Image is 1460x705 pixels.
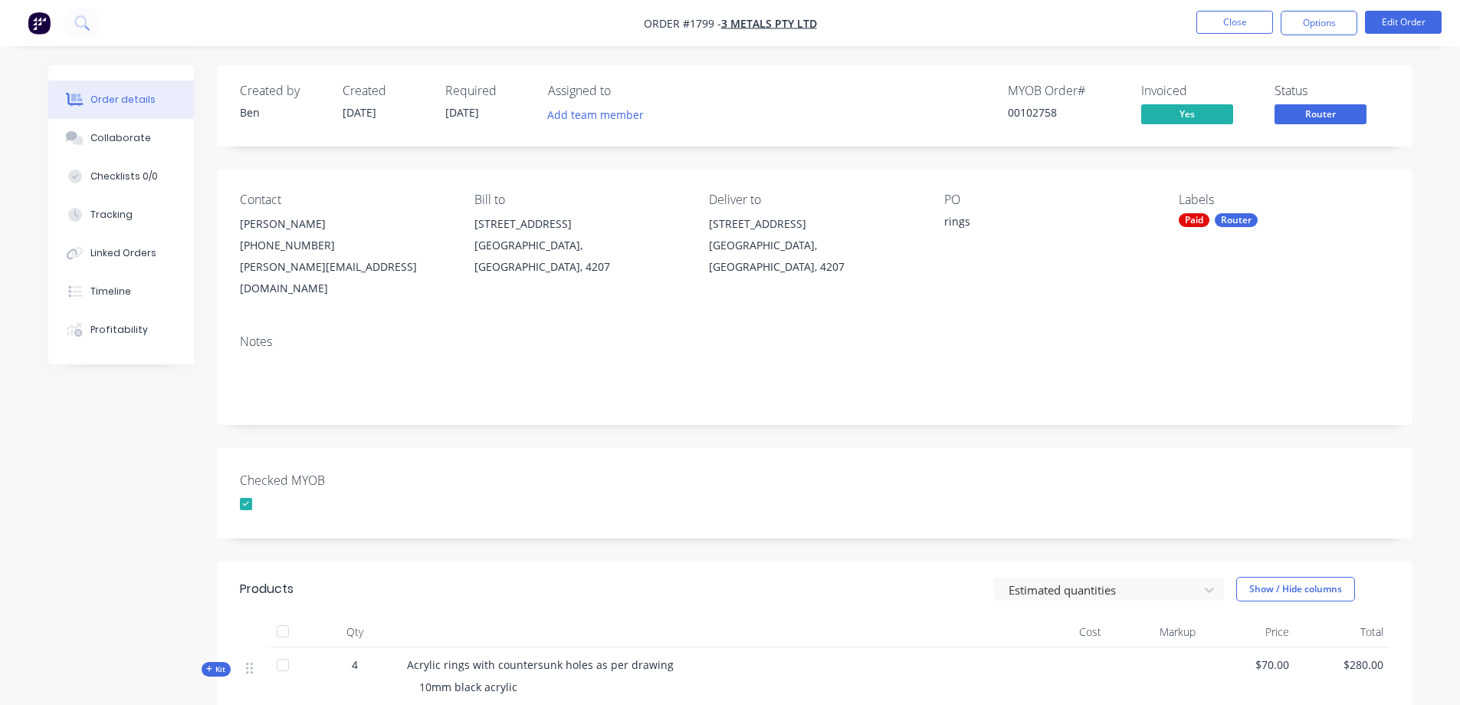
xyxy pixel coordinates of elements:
button: Timeline [48,272,194,311]
button: Order details [48,81,194,119]
button: Router [1275,104,1366,127]
div: Total [1295,617,1389,647]
span: 4 [352,657,358,673]
div: Tracking [90,208,133,222]
span: $70.00 [1208,657,1290,673]
button: Edit Order [1365,11,1442,34]
div: [STREET_ADDRESS][GEOGRAPHIC_DATA], [GEOGRAPHIC_DATA], 4207 [709,213,919,278]
button: Checklists 0/0 [48,157,194,196]
span: Router [1275,104,1366,124]
div: Created by [240,84,324,98]
span: Order #1799 - [644,16,721,31]
div: PO [944,193,1154,207]
div: Notes [240,334,1389,349]
button: Show / Hide columns [1236,577,1355,601]
div: Markup [1107,617,1202,647]
div: Invoiced [1141,84,1256,98]
div: Cost [1014,617,1108,647]
div: [GEOGRAPHIC_DATA], [GEOGRAPHIC_DATA], 4207 [709,235,919,278]
span: [DATE] [343,105,376,120]
div: Collaborate [90,131,151,145]
div: Required [445,84,530,98]
div: Ben [240,104,324,120]
div: MYOB Order # [1008,84,1123,98]
div: Assigned to [548,84,701,98]
div: Products [240,580,294,598]
div: Router [1215,213,1258,227]
div: Status [1275,84,1389,98]
label: Checked MYOB [240,471,431,489]
span: 10mm black acrylic [419,680,517,694]
button: Add team member [539,104,651,125]
div: Checklists 0/0 [90,170,158,183]
span: Yes [1141,104,1233,124]
div: Price [1202,617,1296,647]
div: rings [944,213,1136,235]
div: Contact [240,193,450,207]
div: Created [343,84,427,98]
div: [PERSON_NAME] [240,213,450,235]
div: Paid [1179,213,1209,227]
div: 00102758 [1008,104,1123,120]
button: Linked Orders [48,234,194,272]
div: [STREET_ADDRESS] [709,213,919,235]
button: Close [1196,11,1273,34]
button: Tracking [48,196,194,234]
div: [STREET_ADDRESS][GEOGRAPHIC_DATA], [GEOGRAPHIC_DATA], 4207 [474,213,684,278]
a: 3 metals PTY LTD [721,16,817,31]
div: [GEOGRAPHIC_DATA], [GEOGRAPHIC_DATA], 4207 [474,235,684,278]
button: Profitability [48,311,194,349]
button: Collaborate [48,119,194,157]
div: Order details [90,93,156,107]
div: Deliver to [709,193,919,207]
div: Timeline [90,285,131,298]
span: Kit [206,664,226,675]
span: Acrylic rings with countersunk holes as per drawing [407,657,674,672]
button: Kit [202,662,231,677]
div: [PERSON_NAME][PHONE_NUMBER][PERSON_NAME][EMAIL_ADDRESS][DOMAIN_NAME] [240,213,450,299]
div: Linked Orders [90,246,156,260]
div: [STREET_ADDRESS] [474,213,684,235]
div: Profitability [90,323,148,337]
div: Qty [309,617,401,647]
div: Bill to [474,193,684,207]
button: Add team member [548,104,652,125]
div: [PHONE_NUMBER] [240,235,450,256]
div: [PERSON_NAME][EMAIL_ADDRESS][DOMAIN_NAME] [240,256,450,299]
img: Factory [28,12,51,35]
div: Labels [1179,193,1389,207]
span: $280.00 [1301,657,1383,673]
button: Options [1281,11,1357,35]
span: [DATE] [445,105,479,120]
